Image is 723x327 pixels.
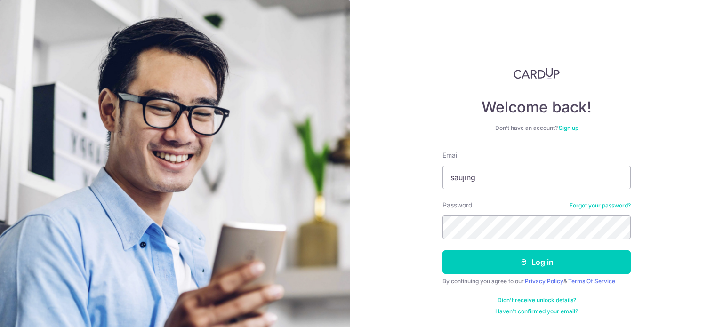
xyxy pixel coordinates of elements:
a: Didn't receive unlock details? [498,296,576,304]
label: Password [442,200,473,210]
button: Log in [442,250,631,274]
a: Forgot your password? [570,202,631,209]
a: Terms Of Service [568,278,615,285]
a: Haven't confirmed your email? [495,308,578,315]
label: Email [442,151,458,160]
a: Privacy Policy [525,278,563,285]
img: CardUp Logo [514,68,560,79]
div: Don’t have an account? [442,124,631,132]
input: Enter your Email [442,166,631,189]
div: By continuing you agree to our & [442,278,631,285]
a: Sign up [559,124,578,131]
h4: Welcome back! [442,98,631,117]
